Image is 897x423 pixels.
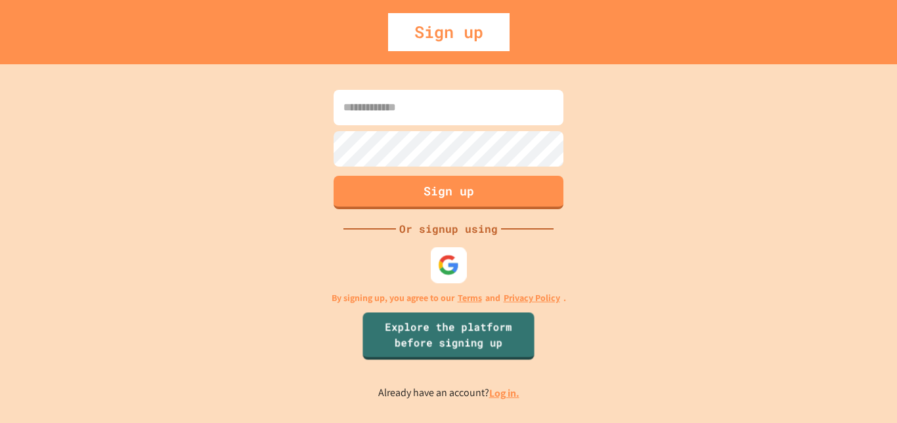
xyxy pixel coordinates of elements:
[388,13,510,51] div: Sign up
[362,312,534,359] a: Explore the platform before signing up
[489,386,519,400] a: Log in.
[458,291,482,305] a: Terms
[378,385,519,401] p: Already have an account?
[332,291,566,305] p: By signing up, you agree to our and .
[334,176,563,209] button: Sign up
[396,221,501,237] div: Or signup using
[438,254,460,275] img: google-icon.svg
[504,291,560,305] a: Privacy Policy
